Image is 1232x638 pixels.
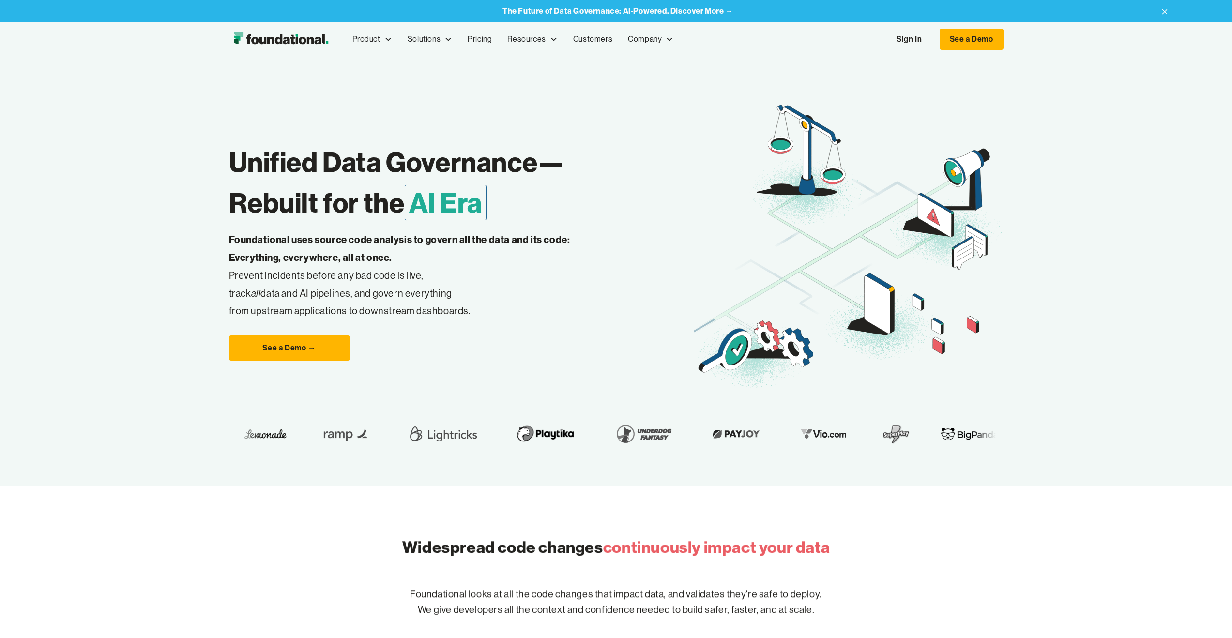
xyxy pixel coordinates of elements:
a: See a Demo → [229,335,350,361]
img: BigPanda [849,426,906,441]
div: Company [628,33,662,46]
img: Playtika [418,420,487,447]
div: Product [352,33,380,46]
a: See a Demo [940,29,1004,50]
span: continuously impact your data [603,537,830,558]
a: Sign In [887,29,931,49]
a: home [229,30,333,49]
div: Resources [500,23,565,55]
h1: Unified Data Governance— Rebuilt for the [229,142,694,223]
img: Underdog Fantasy [518,420,584,447]
img: Foundational Logo [229,30,333,49]
div: Solutions [408,33,441,46]
img: Liberty Energy [937,426,974,441]
em: all [251,287,261,299]
img: Payjoy [615,426,672,441]
img: Ramp [225,420,283,447]
strong: Foundational uses source code analysis to govern all the data and its code: Everything, everywher... [229,233,570,263]
img: SuperPlay [791,420,818,447]
div: Company [620,23,681,55]
div: Resources [507,33,546,46]
p: Foundational looks at all the code changes that impact data, and validates they're safe to deploy... [306,572,926,634]
p: Prevent incidents before any bad code is live, track data and AI pipelines, and govern everything... [229,231,601,320]
iframe: Chat Widget [1184,592,1232,638]
div: Solutions [400,23,460,55]
a: Pricing [460,23,500,55]
img: Lightricks [314,420,387,447]
div: Product [345,23,400,55]
a: The Future of Data Governance: AI-Powered. Discover More → [502,6,733,15]
span: AI Era [405,185,487,220]
h2: Widespread code changes [402,536,830,559]
img: Vio.com [703,426,760,441]
a: Customers [565,23,620,55]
